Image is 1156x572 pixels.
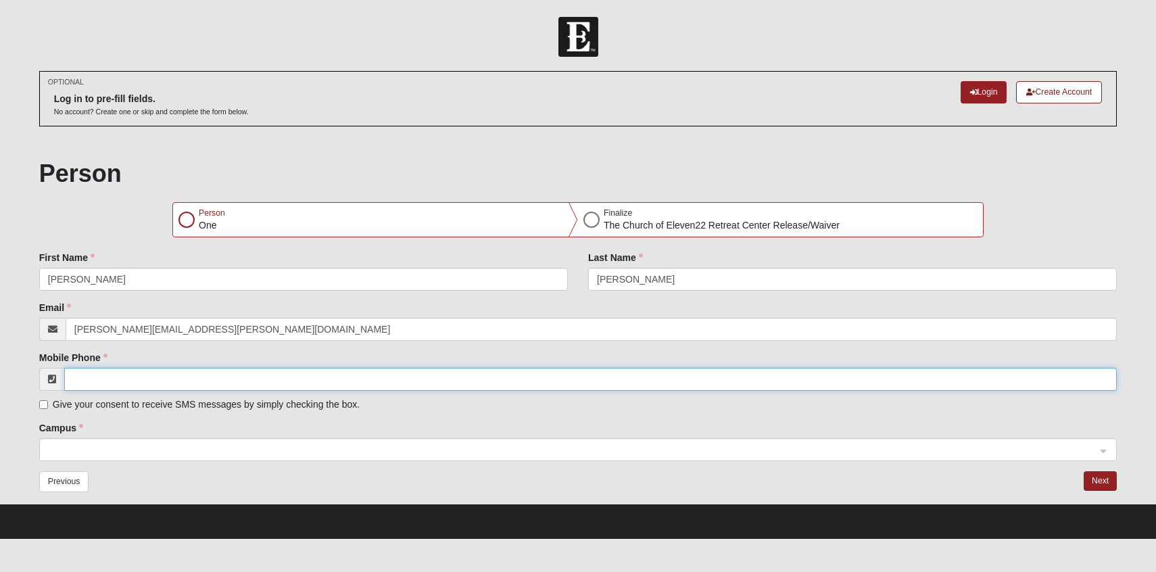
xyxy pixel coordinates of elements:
small: OPTIONAL [48,77,84,87]
span: Person [199,208,225,218]
a: Create Account [1016,81,1102,103]
label: Campus [39,421,83,435]
h1: Person [39,159,1117,188]
button: Next [1084,471,1117,491]
p: The Church of Eleven22 Retreat Center Release/Waiver [604,218,840,233]
img: Church of Eleven22 Logo [558,17,598,57]
span: Give your consent to receive SMS messages by simply checking the box. [53,399,360,410]
label: First Name [39,251,95,264]
p: One [199,218,225,233]
label: Email [39,301,71,314]
label: Last Name [588,251,643,264]
span: Finalize [604,208,632,218]
h6: Log in to pre-fill fields. [54,93,249,105]
label: Mobile Phone [39,351,107,364]
p: No account? Create one or skip and complete the form below. [54,107,249,117]
button: Previous [39,471,89,492]
input: Give your consent to receive SMS messages by simply checking the box. [39,400,48,409]
a: Login [961,81,1007,103]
